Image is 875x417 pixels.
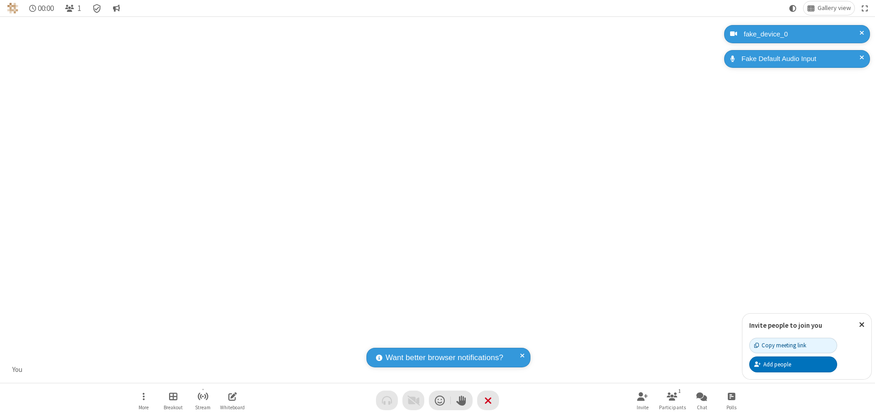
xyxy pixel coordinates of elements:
[164,405,183,410] span: Breakout
[376,391,398,410] button: Audio problem - check your Internet connection or call by phone
[477,391,499,410] button: End or leave meeting
[754,341,806,350] div: Copy meeting link
[77,4,81,13] span: 1
[402,391,424,410] button: Video
[429,391,451,410] button: Send a reaction
[26,1,58,15] div: Timer
[676,387,684,395] div: 1
[697,405,707,410] span: Chat
[7,3,18,14] img: QA Selenium DO NOT DELETE OR CHANGE
[749,356,837,372] button: Add people
[386,352,503,364] span: Want better browser notifications?
[659,405,686,410] span: Participants
[139,405,149,410] span: More
[749,321,822,330] label: Invite people to join you
[738,54,863,64] div: Fake Default Audio Input
[629,387,656,413] button: Invite participants (⌘+Shift+I)
[726,405,736,410] span: Polls
[9,365,26,375] div: You
[818,5,851,12] span: Gallery view
[688,387,715,413] button: Open chat
[741,29,863,40] div: fake_device_0
[38,4,54,13] span: 00:00
[220,405,245,410] span: Whiteboard
[718,387,745,413] button: Open poll
[659,387,686,413] button: Open participant list
[130,387,157,413] button: Open menu
[451,391,473,410] button: Raise hand
[852,314,871,336] button: Close popover
[88,1,106,15] div: Meeting details Encryption enabled
[803,1,854,15] button: Change layout
[189,387,216,413] button: Start streaming
[858,1,872,15] button: Fullscreen
[219,387,246,413] button: Open shared whiteboard
[160,387,187,413] button: Manage Breakout Rooms
[749,338,837,353] button: Copy meeting link
[109,1,124,15] button: Conversation
[786,1,800,15] button: Using system theme
[637,405,649,410] span: Invite
[61,1,85,15] button: Open participant list
[195,405,211,410] span: Stream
